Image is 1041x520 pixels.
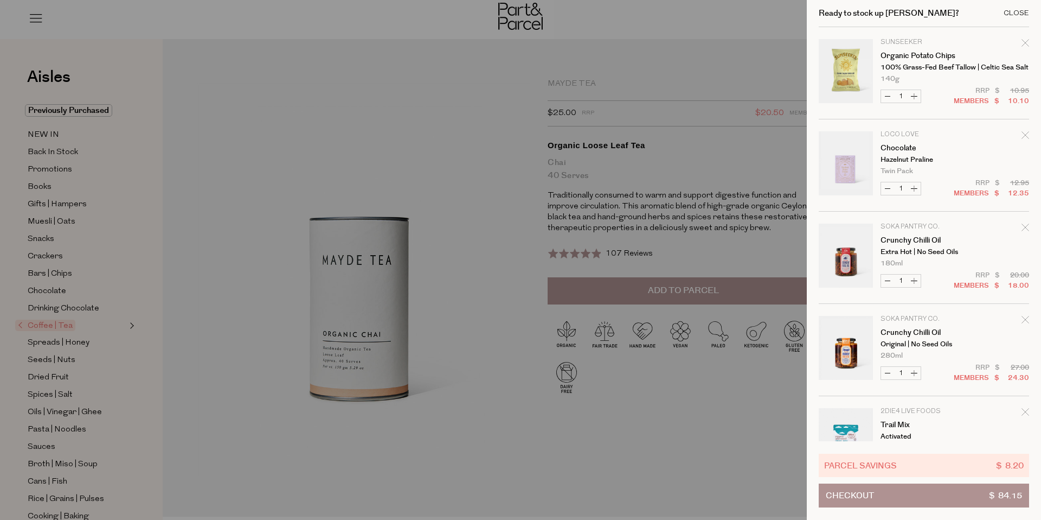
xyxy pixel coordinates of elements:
[1021,222,1029,237] div: Remove Crunchy Chilli Oil
[881,224,965,230] p: Soka Pantry Co.
[1021,130,1029,144] div: Remove Chocolate
[881,433,965,440] p: Activated
[881,64,965,71] p: 100% Grass-Fed Beef Tallow | Celtic Sea Salt
[881,329,965,337] a: Crunchy Chilli Oil
[826,484,874,507] span: Checkout
[881,316,965,322] p: Soka Pantry Co.
[881,237,965,244] a: Crunchy Chilli Oil
[819,9,959,17] h2: Ready to stock up [PERSON_NAME]?
[881,421,965,429] a: Trail Mix
[894,275,908,287] input: QTY Crunchy Chilli Oil
[881,52,965,60] a: Organic Potato Chips
[881,75,899,83] span: 140g
[894,367,908,379] input: QTY Crunchy Chilli Oil
[894,182,908,195] input: QTY Chocolate
[881,168,913,175] span: Twin Pack
[1021,407,1029,421] div: Remove Trail Mix
[1021,314,1029,329] div: Remove Crunchy Chilli Oil
[881,39,965,46] p: Sunseeker
[881,341,965,348] p: Original | No Seed Oils
[881,249,965,256] p: Extra Hot | No Seed Oils
[1021,37,1029,52] div: Remove Organic Potato Chips
[881,352,903,359] span: 280ml
[881,131,965,138] p: Loco Love
[881,260,903,267] span: 180ml
[894,90,908,103] input: QTY Organic Potato Chips
[989,484,1022,507] span: $ 84.15
[881,156,965,163] p: Hazelnut Praline
[1004,10,1029,17] div: Close
[881,144,965,152] a: Chocolate
[824,459,897,472] span: Parcel Savings
[996,459,1024,472] span: $ 8.20
[881,408,965,415] p: 2Die4 Live Foods
[819,484,1029,508] button: Checkout$ 84.15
